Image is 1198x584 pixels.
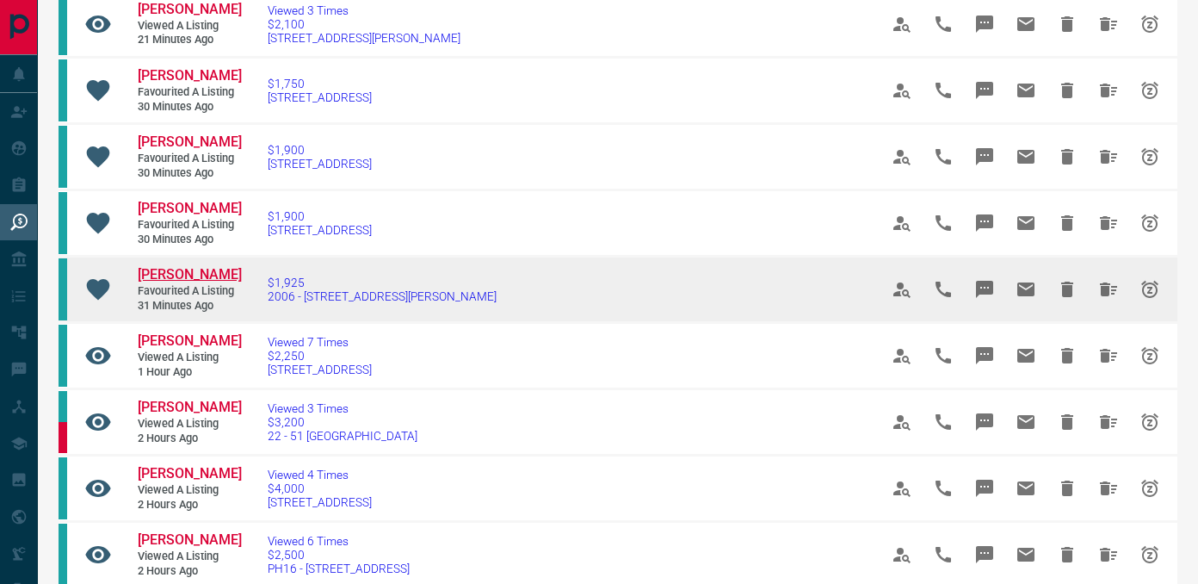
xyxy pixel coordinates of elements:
[923,269,964,310] span: Call
[138,483,241,498] span: Viewed a Listing
[923,3,964,45] span: Call
[1129,3,1170,45] span: Snooze
[138,67,241,85] a: [PERSON_NAME]
[881,534,923,575] span: View Profile
[138,85,241,100] span: Favourited a Listing
[138,465,242,481] span: [PERSON_NAME]
[1005,534,1047,575] span: Email
[59,325,67,387] div: condos.ca
[268,349,372,363] span: $2,250
[1129,335,1170,376] span: Snooze
[268,495,372,509] span: [STREET_ADDRESS]
[1088,3,1129,45] span: Hide All from Moojan Jafarzadeh
[923,468,964,509] span: Call
[138,284,241,299] span: Favourited a Listing
[138,564,241,579] span: 2 hours ago
[268,562,410,575] span: PH16 - [STREET_ADDRESS]
[268,209,372,237] a: $1,900[STREET_ADDRESS]
[138,233,241,247] span: 30 minutes ago
[138,417,241,432] span: Viewed a Listing
[268,481,372,495] span: $4,000
[1005,468,1047,509] span: Email
[59,258,67,320] div: condos.ca
[881,468,923,509] span: View Profile
[923,401,964,443] span: Call
[268,77,372,90] span: $1,750
[138,134,241,152] a: [PERSON_NAME]
[138,465,241,483] a: [PERSON_NAME]
[1047,3,1088,45] span: Hide
[138,531,241,550] a: [PERSON_NAME]
[138,134,242,150] span: [PERSON_NAME]
[268,468,372,509] a: Viewed 4 Times$4,000[STREET_ADDRESS]
[138,33,241,47] span: 21 minutes ago
[138,399,241,417] a: [PERSON_NAME]
[964,534,1005,575] span: Message
[268,401,417,415] span: Viewed 3 Times
[59,391,67,422] div: condos.ca
[138,332,242,349] span: [PERSON_NAME]
[1129,202,1170,244] span: Snooze
[268,31,460,45] span: [STREET_ADDRESS][PERSON_NAME]
[138,218,241,233] span: Favourited a Listing
[923,534,964,575] span: Call
[138,67,242,84] span: [PERSON_NAME]
[268,17,460,31] span: $2,100
[1047,468,1088,509] span: Hide
[59,192,67,254] div: condos.ca
[923,70,964,111] span: Call
[138,1,241,19] a: [PERSON_NAME]
[1129,534,1170,575] span: Snooze
[1088,136,1129,177] span: Hide All from Mehrad Esmi
[138,200,242,216] span: [PERSON_NAME]
[1005,401,1047,443] span: Email
[881,202,923,244] span: View Profile
[138,332,241,351] a: [PERSON_NAME]
[1047,202,1088,244] span: Hide
[138,152,241,166] span: Favourited a Listing
[268,276,497,303] a: $1,9252006 - [STREET_ADDRESS][PERSON_NAME]
[268,534,410,575] a: Viewed 6 Times$2,500PH16 - [STREET_ADDRESS]
[138,1,242,17] span: [PERSON_NAME]
[1005,70,1047,111] span: Email
[138,531,242,548] span: [PERSON_NAME]
[268,209,372,223] span: $1,900
[138,100,241,115] span: 30 minutes ago
[1005,335,1047,376] span: Email
[1088,335,1129,376] span: Hide All from Suiyin Lin
[268,415,417,429] span: $3,200
[138,498,241,513] span: 2 hours ago
[59,457,67,519] div: condos.ca
[138,299,241,314] span: 31 minutes ago
[138,399,242,415] span: [PERSON_NAME]
[268,534,410,548] span: Viewed 6 Times
[881,136,923,177] span: View Profile
[881,3,923,45] span: View Profile
[268,143,372,157] span: $1,900
[268,548,410,562] span: $2,500
[268,3,460,17] span: Viewed 3 Times
[138,432,241,446] span: 2 hours ago
[1129,70,1170,111] span: Snooze
[138,365,241,380] span: 1 hour ago
[881,335,923,376] span: View Profile
[138,266,241,284] a: [PERSON_NAME]
[1088,70,1129,111] span: Hide All from Mehrad Esmi
[268,3,460,45] a: Viewed 3 Times$2,100[STREET_ADDRESS][PERSON_NAME]
[1129,136,1170,177] span: Snooze
[923,335,964,376] span: Call
[59,59,67,121] div: condos.ca
[138,166,241,181] span: 30 minutes ago
[1088,468,1129,509] span: Hide All from Namirah Ahmed
[138,266,242,283] span: [PERSON_NAME]
[1088,202,1129,244] span: Hide All from Mehrad Esmi
[1005,202,1047,244] span: Email
[268,77,372,104] a: $1,750[STREET_ADDRESS]
[1005,136,1047,177] span: Email
[1005,269,1047,310] span: Email
[964,401,1005,443] span: Message
[268,401,417,443] a: Viewed 3 Times$3,20022 - 51 [GEOGRAPHIC_DATA]
[1129,401,1170,443] span: Snooze
[1088,401,1129,443] span: Hide All from Sue Thompson
[268,223,372,237] span: [STREET_ADDRESS]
